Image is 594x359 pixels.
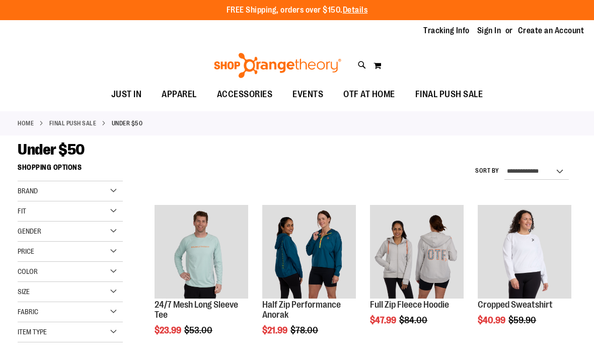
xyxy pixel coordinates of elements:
img: Half Zip Performance Anorak [262,205,356,299]
span: Price [18,247,34,255]
a: APPAREL [152,83,207,106]
img: Front facing view of Cropped Sweatshirt [478,205,571,299]
img: Main Image of 1457091 [370,205,464,299]
span: Item Type [18,328,47,336]
strong: Under $50 [112,119,143,128]
span: $47.99 [370,315,398,325]
a: ACCESSORIES [207,83,283,106]
span: $53.00 [184,325,214,335]
p: FREE Shipping, orders over $150. [227,5,368,16]
span: $21.99 [262,325,289,335]
a: Sign In [477,25,501,36]
a: Main Image of 1457095 [155,205,248,300]
div: product [473,200,576,350]
span: $23.99 [155,325,183,335]
a: OTF AT HOME [333,83,405,106]
div: product [365,200,469,350]
label: Sort By [475,167,499,175]
strong: Shopping Options [18,159,123,181]
span: $78.00 [290,325,320,335]
a: Half Zip Performance Anorak [262,205,356,300]
span: APPAREL [162,83,197,106]
span: FINAL PUSH SALE [415,83,483,106]
a: Tracking Info [423,25,470,36]
span: Fabric [18,308,38,316]
a: Details [343,6,368,15]
div: Fit [18,201,123,222]
img: Main Image of 1457095 [155,205,248,299]
div: Size [18,282,123,302]
span: Under $50 [18,141,85,158]
span: $40.99 [478,315,507,325]
a: 24/7 Mesh Long Sleeve Tee [155,300,238,320]
a: Full Zip Fleece Hoodie [370,300,449,310]
span: Brand [18,187,38,195]
img: Shop Orangetheory [212,53,343,78]
span: Size [18,288,30,296]
div: Fabric [18,302,123,322]
div: Color [18,262,123,282]
div: Brand [18,181,123,201]
span: OTF AT HOME [343,83,395,106]
a: Home [18,119,34,128]
span: JUST IN [111,83,142,106]
a: Create an Account [518,25,584,36]
a: JUST IN [101,83,152,106]
span: ACCESSORIES [217,83,273,106]
a: EVENTS [282,83,333,106]
div: Price [18,242,123,262]
a: Cropped Sweatshirt [478,300,553,310]
span: $84.00 [399,315,429,325]
a: FINAL PUSH SALE [49,119,97,128]
span: Fit [18,207,26,215]
span: Color [18,267,38,275]
a: FINAL PUSH SALE [405,83,493,106]
span: EVENTS [292,83,323,106]
span: Gender [18,227,41,235]
a: Half Zip Performance Anorak [262,300,341,320]
div: Item Type [18,322,123,342]
span: $59.90 [508,315,538,325]
a: Front facing view of Cropped Sweatshirt [478,205,571,300]
a: Main Image of 1457091 [370,205,464,300]
div: Gender [18,222,123,242]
